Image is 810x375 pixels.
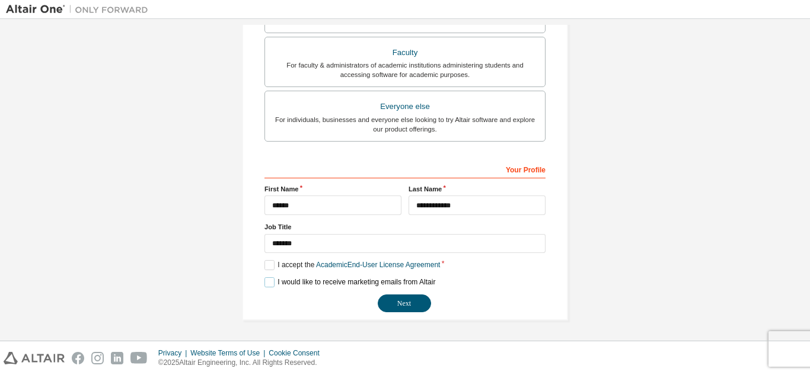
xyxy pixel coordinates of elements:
[272,44,538,61] div: Faculty
[264,159,546,178] div: Your Profile
[409,184,546,194] label: Last Name
[158,358,327,368] p: © 2025 Altair Engineering, Inc. All Rights Reserved.
[158,348,190,358] div: Privacy
[272,60,538,79] div: For faculty & administrators of academic institutions administering students and accessing softwa...
[269,348,326,358] div: Cookie Consent
[264,277,435,287] label: I would like to receive marketing emails from Altair
[4,352,65,364] img: altair_logo.svg
[130,352,148,364] img: youtube.svg
[111,352,123,364] img: linkedin.svg
[264,184,401,194] label: First Name
[6,4,154,15] img: Altair One
[91,352,104,364] img: instagram.svg
[316,261,440,269] a: Academic End-User License Agreement
[72,352,84,364] img: facebook.svg
[272,115,538,134] div: For individuals, businesses and everyone else looking to try Altair software and explore our prod...
[378,294,431,312] button: Next
[264,260,440,270] label: I accept the
[190,348,269,358] div: Website Terms of Use
[264,222,546,232] label: Job Title
[272,98,538,115] div: Everyone else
